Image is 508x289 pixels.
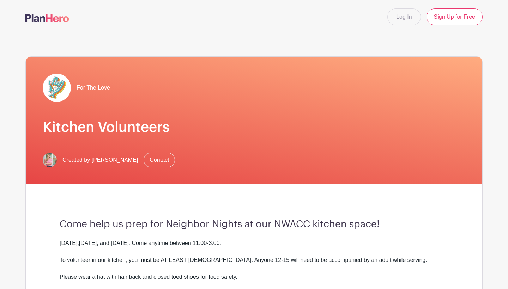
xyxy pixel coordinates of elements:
h3: Come help us prep for Neighbor Nights at our NWACC kitchen space! [60,219,448,230]
span: Created by [PERSON_NAME] [62,156,138,164]
a: Log In [387,8,421,25]
span: For The Love [77,84,110,92]
div: [DATE],[DATE], and [DATE]. Come anytime between 11:00-3:00. [60,239,448,256]
img: pageload-spinner.gif [43,74,71,102]
h1: Kitchen Volunteers [43,119,465,136]
img: 2x2%20headshot.png [43,153,57,167]
a: Contact [144,153,175,167]
a: Sign Up for Free [427,8,483,25]
img: logo-507f7623f17ff9eddc593b1ce0a138ce2505c220e1c5a4e2b4648c50719b7d32.svg [25,14,69,22]
div: To volunteer in our kitchen, you must be AT LEAST [DEMOGRAPHIC_DATA]. Anyone 12-15 will need to b... [60,256,448,273]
